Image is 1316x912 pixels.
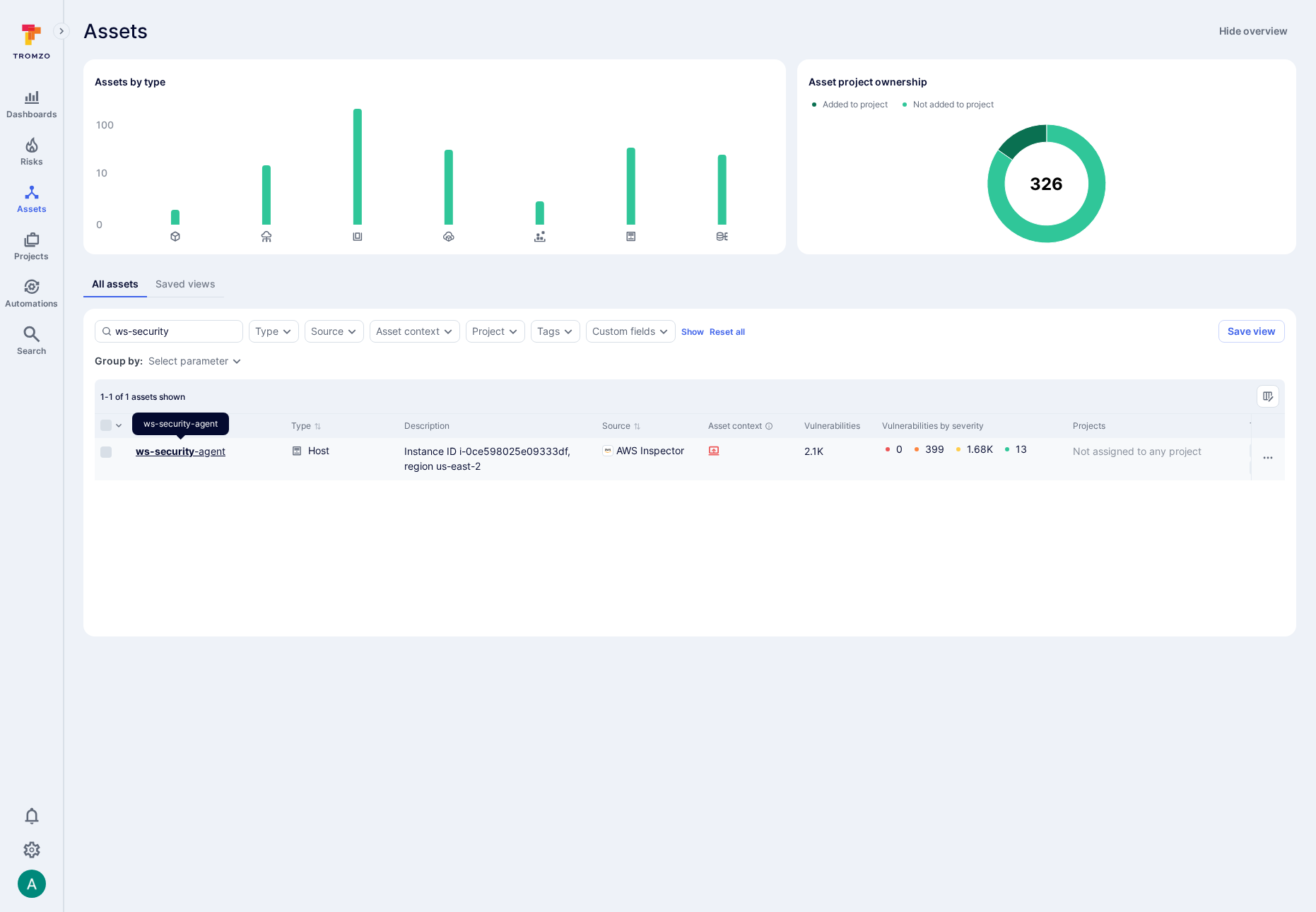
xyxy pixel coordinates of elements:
[100,420,112,431] span: Select all rows
[507,326,519,337] button: Expand dropdown
[96,167,107,179] text: 10
[597,438,703,480] div: Cell for Source
[1211,20,1296,42] button: Hide overview
[823,99,888,110] span: Added to project
[136,445,194,457] b: ws-security
[311,326,343,337] button: Source
[155,277,216,291] div: Saved views
[132,413,229,435] div: ws-security-agent
[231,355,242,367] button: Expand dropdown
[442,326,454,337] button: Expand dropdown
[95,75,165,89] h2: Assets by type
[710,326,745,337] button: Reset all
[404,444,591,473] div: Instance ID i-0ce598025e09333df, region us-east-2
[537,326,560,337] button: Tags
[281,326,293,337] button: Expand dropdown
[563,326,574,337] button: Expand dropdown
[100,391,185,402] span: 1-1 of 1 assets shown
[95,354,143,368] span: Group by:
[83,271,1296,297] div: assets tabs
[5,298,58,309] span: Automations
[100,446,112,458] span: Select row
[472,326,505,337] button: Project
[658,326,669,337] button: Expand dropdown
[1251,438,1285,480] div: Cell for
[136,445,225,457] a: ws-security-agent
[804,420,871,432] div: Vulnerabilities
[809,75,927,89] h2: Asset project ownership
[913,99,994,110] span: Not added to project
[14,251,49,261] span: Projects
[286,438,399,480] div: Cell for Type
[967,443,993,455] a: 1.68K
[376,326,440,337] button: Asset context
[765,422,773,430] div: Automatically discovered context associated with the asset
[804,445,823,457] a: 2.1K
[602,420,641,432] button: Sort by Source
[130,438,286,480] div: Cell for Asset
[18,870,46,898] div: Arjan Dehar
[925,443,944,455] a: 399
[346,326,358,337] button: Expand dropdown
[1016,443,1027,455] a: 13
[592,326,655,337] button: Custom fields
[616,444,684,458] span: AWS Inspector
[72,48,1296,254] div: Assets overview
[882,420,1062,432] div: Vulnerabilities by severity
[404,420,591,432] div: Description
[1030,174,1064,194] text: 326
[1067,438,1244,480] div: Cell for Projects
[17,345,46,356] span: Search
[1073,445,1202,457] span: Not assigned to any project
[95,438,130,480] div: Cell for selection
[148,355,242,367] div: grouping parameters
[681,326,704,337] button: Show
[18,870,46,898] img: ACg8ocLSa5mPYBaXNx3eFu_EmspyJX0laNWN7cXOFirfQ7srZveEpg=s96-c
[57,25,66,37] i: Expand navigation menu
[876,438,1067,480] div: Cell for Vulnerabilities by severity
[399,438,597,480] div: Cell for Description
[1218,320,1285,343] button: Save view
[17,203,47,214] span: Assets
[896,443,903,455] a: 0
[708,420,793,432] div: Asset context
[308,444,329,458] span: Host
[255,326,278,337] button: Type
[96,119,114,131] text: 100
[20,156,43,167] span: Risks
[53,23,70,40] button: Expand navigation menu
[6,109,57,119] span: Dashboards
[83,20,148,42] span: Assets
[92,277,139,291] div: All assets
[703,438,799,480] div: Cell for Asset context
[291,420,322,432] button: Sort by Type
[96,219,102,231] text: 0
[1257,446,1279,469] button: Row actions menu
[115,324,237,338] input: Search asset
[1257,385,1279,408] button: Manage columns
[799,438,876,480] div: Cell for Vulnerabilities
[148,355,228,367] button: Select parameter
[1073,420,1238,432] div: Projects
